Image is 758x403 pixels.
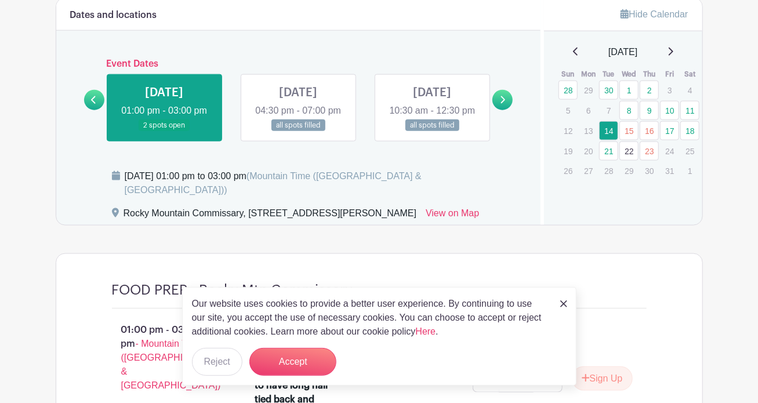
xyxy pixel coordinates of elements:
[680,142,699,160] p: 25
[124,206,417,225] div: Rocky Mountain Commissary, [STREET_ADDRESS][PERSON_NAME]
[599,162,618,180] p: 28
[416,326,436,336] a: Here
[680,162,699,180] p: 1
[121,339,221,390] span: - Mountain Time ([GEOGRAPHIC_DATA] & [GEOGRAPHIC_DATA])
[560,300,567,307] img: close_button-5f87c8562297e5c2d7936805f587ecaba9071eb48480494691a3f1689db116b3.svg
[192,297,548,339] p: Our website uses cookies to provide a better user experience. By continuing to use our site, you ...
[619,141,639,161] a: 22
[579,122,598,140] p: 13
[579,81,598,99] p: 29
[104,59,493,70] h6: Event Dates
[125,171,422,195] span: (Mountain Time ([GEOGRAPHIC_DATA] & [GEOGRAPHIC_DATA]))
[640,141,659,161] a: 23
[579,142,598,160] p: 20
[70,10,157,21] h6: Dates and locations
[640,81,659,100] a: 2
[680,81,699,99] p: 4
[619,121,639,140] a: 15
[578,68,599,80] th: Mon
[660,101,679,120] a: 10
[640,162,659,180] p: 30
[599,121,618,140] a: 14
[599,81,618,100] a: 30
[93,318,237,397] p: 01:00 pm - 03:00 pm
[640,121,659,140] a: 16
[599,68,619,80] th: Tue
[608,45,637,59] span: [DATE]
[558,142,578,160] p: 19
[192,348,242,376] button: Reject
[619,101,639,120] a: 8
[639,68,659,80] th: Thu
[572,366,633,391] button: Sign Up
[125,169,527,197] div: [DATE] 01:00 pm to 03:00 pm
[621,9,688,19] a: Hide Calendar
[619,81,639,100] a: 1
[249,348,336,376] button: Accept
[659,68,680,80] th: Fri
[660,81,679,99] p: 3
[619,162,639,180] p: 29
[558,122,578,140] p: 12
[558,81,578,100] a: 28
[558,101,578,119] p: 5
[426,206,479,225] a: View on Map
[599,101,618,119] p: 7
[579,101,598,119] p: 6
[660,142,679,160] p: 24
[680,101,699,120] a: 11
[640,101,659,120] a: 9
[660,162,679,180] p: 31
[660,121,679,140] a: 17
[680,68,700,80] th: Sat
[112,282,353,299] h4: FOOD PREP - Rocky Mtn Commissary
[579,162,598,180] p: 27
[558,68,578,80] th: Sun
[619,68,639,80] th: Wed
[680,121,699,140] a: 18
[599,141,618,161] a: 21
[558,162,578,180] p: 26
